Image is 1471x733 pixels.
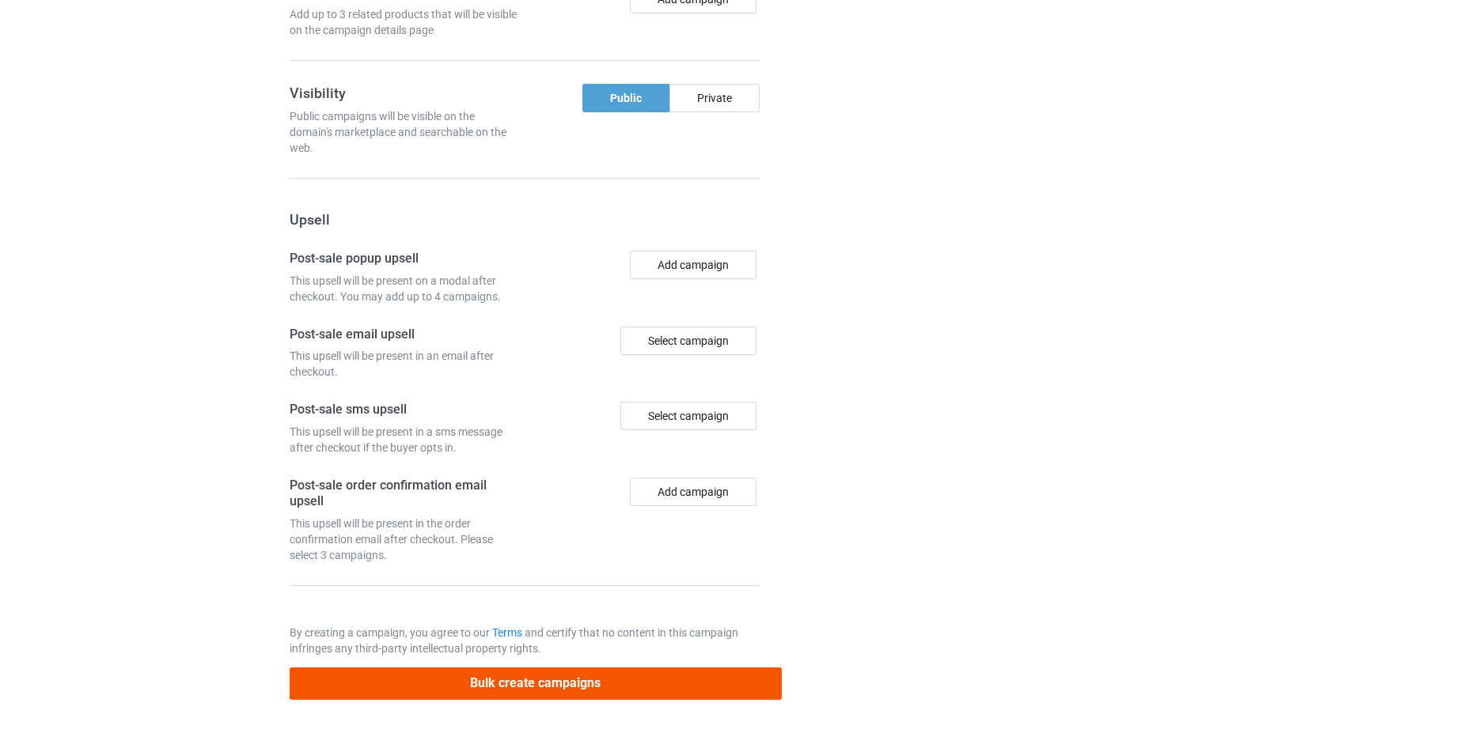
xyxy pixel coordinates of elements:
[290,478,519,510] h4: Post-sale order confirmation email upsell
[290,424,519,455] div: This upsell will be present in a sms message after checkout if the buyer opts in.
[620,327,756,355] div: Select campaign
[630,251,756,279] button: Add campaign
[290,625,760,656] p: By creating a campaign, you agree to our and certify that no content in this campaign infringes a...
[290,327,519,343] h4: Post-sale email upsell
[290,273,519,304] div: This upsell will be present on a modal after checkout. You may add up to 4 campaigns.
[290,402,519,418] h4: Post-sale sms upsell
[669,84,760,112] div: Private
[290,84,519,102] h3: Visibility
[290,6,519,38] div: Add up to 3 related products that will be visible on the campaign details page
[290,108,519,156] div: Public campaigns will be visible on the domain's marketplace and searchable on the web.
[290,251,519,267] h4: Post-sale popup upsell
[290,210,760,229] h3: Upsell
[620,402,756,430] div: Select campaign
[630,478,756,506] button: Add campaign
[290,667,782,700] button: Bulk create campaigns
[290,516,519,563] div: This upsell will be present in the order confirmation email after checkout. Please select 3 campa...
[582,84,669,112] div: Public
[290,348,519,380] div: This upsell will be present in an email after checkout.
[492,626,522,639] a: Terms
